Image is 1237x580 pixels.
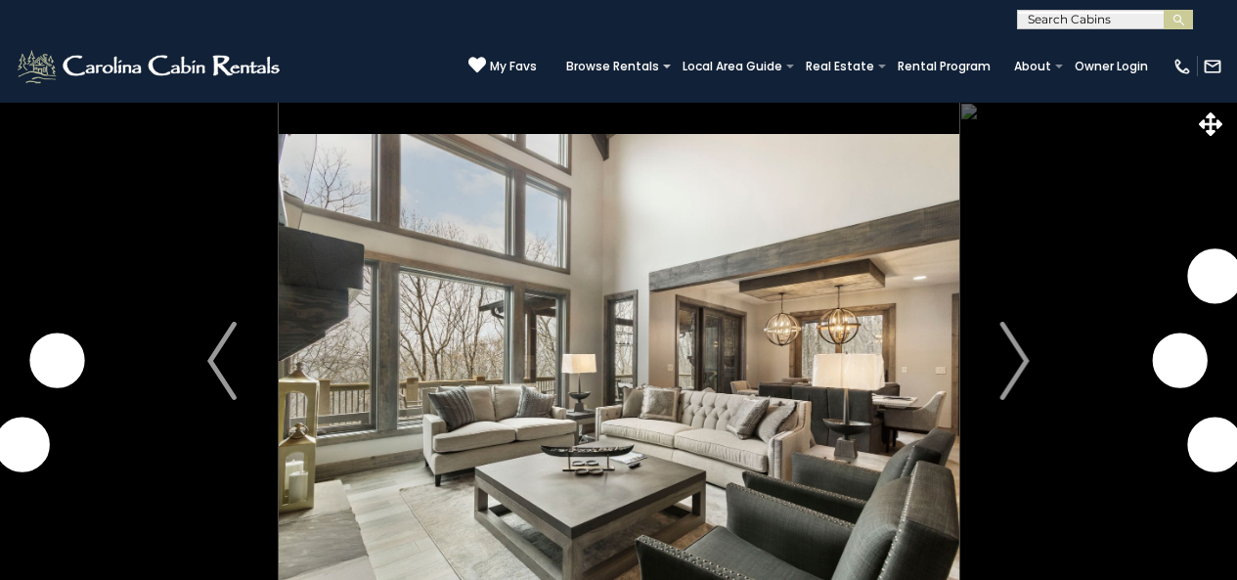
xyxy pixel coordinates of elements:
[673,53,792,80] a: Local Area Guide
[1000,322,1030,400] img: arrow
[490,58,537,75] span: My Favs
[1004,53,1061,80] a: About
[468,56,537,76] a: My Favs
[556,53,669,80] a: Browse Rentals
[888,53,1000,80] a: Rental Program
[15,47,286,86] img: White-1-2.png
[1172,57,1192,76] img: phone-regular-white.png
[207,322,237,400] img: arrow
[1203,57,1222,76] img: mail-regular-white.png
[796,53,884,80] a: Real Estate
[1065,53,1158,80] a: Owner Login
